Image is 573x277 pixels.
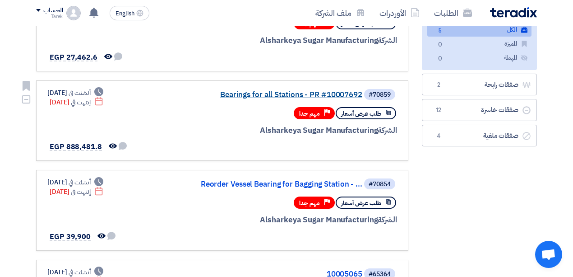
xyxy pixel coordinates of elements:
span: EGP 39,900 [50,231,91,242]
a: صفقات خاسرة12 [422,99,537,121]
span: طلب عرض أسعار [341,199,381,207]
a: ملف الشركة [308,2,372,23]
span: الشركة [378,125,397,136]
span: طلب عرض أسعار [341,109,381,118]
div: Alsharkeya Sugar Manufacturing [180,35,397,47]
span: الشركة [378,35,397,46]
span: أنشئت في [69,88,90,98]
span: 4 [433,131,444,141]
a: المهملة [427,52,531,65]
div: [DATE] [47,268,103,277]
a: صفقات ملغية4 [422,125,537,147]
a: الطلبات [427,2,479,23]
span: 12 [433,106,444,115]
span: إنتهت في [71,187,90,197]
img: profile_test.png [66,6,81,20]
span: أنشئت في [69,268,90,277]
span: English [116,10,134,17]
span: مهم جدا [299,199,320,207]
a: صفقات رابحة2 [422,74,537,96]
a: Reorder Vessel Bearing for Bagging Station - ... [182,180,362,188]
div: [DATE] [47,88,103,98]
img: Teradix logo [490,7,537,18]
span: 0 [434,40,445,50]
div: [DATE] [47,178,103,187]
div: الحساب [43,7,63,14]
a: المميزة [427,38,531,51]
span: EGP 27,462.6 [50,52,97,63]
div: #70854 [369,181,391,188]
div: Tarek [36,14,63,19]
span: EGP 888,481.8 [50,141,102,152]
span: 5 [434,26,445,36]
span: الشركة [378,214,397,225]
span: 2 [433,80,444,89]
span: إنتهت في [71,98,90,107]
a: الكل [427,23,531,37]
div: Alsharkeya Sugar Manufacturing [180,125,397,136]
span: مهم جدا [299,109,320,118]
a: الأوردرات [372,2,427,23]
div: #70859 [369,92,391,98]
a: Bearings for all Stations - PR #10007692 [182,91,362,99]
div: [DATE] [50,187,103,197]
button: English [110,6,149,20]
span: 0 [434,54,445,64]
span: أنشئت في [69,178,90,187]
div: [DATE] [50,98,103,107]
a: Open chat [535,241,562,268]
div: Alsharkeya Sugar Manufacturing [180,214,397,226]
